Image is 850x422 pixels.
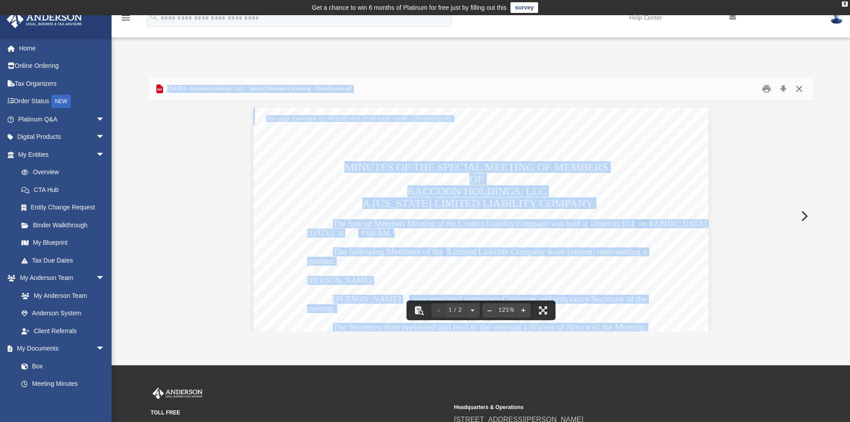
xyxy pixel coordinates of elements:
button: 1 / 2 [446,301,465,320]
a: My Entitiesarrow_drop_down [6,146,118,163]
span: [PERSON_NAME] [333,295,401,303]
span: RACCOON HOLDINGS, LLC [407,186,547,196]
span: quorum: [307,257,335,265]
a: Platinum Q&Aarrow_drop_down [6,110,118,128]
span: A [US_STATE] LIMITED LIABILITY COMPANY [362,198,593,209]
div: close [842,1,848,7]
a: Box [12,357,109,375]
span: arrow_drop_down [96,110,114,129]
span: Limited Liability Company were present, representing a [448,248,647,256]
span: [DATE] - Raccoon Holdings, LLC - Special Members Meeting - DocuSigned.pdf [165,85,352,93]
span: Littleton, [GEOGRAPHIC_DATA] [590,220,707,228]
span: arrow_drop_down [96,146,114,164]
button: Zoom out [482,301,497,320]
a: Tax Due Dates [12,251,118,269]
a: Entity Change Request [12,199,118,217]
button: Toggle findbar [409,301,429,320]
span: The Special Members Meeting of the Limited Liability Company was held at [333,220,588,228]
a: Home [6,39,118,57]
span: MINUTES OF THE SPECIAL MEETING OF MEMBERS [344,162,608,172]
span: , on [634,220,647,228]
i: search [149,12,159,22]
span: 1 / 2 [446,307,465,313]
img: Anderson Advisors Platinum Portal [151,388,204,399]
button: Next File [794,204,813,229]
a: menu [120,17,131,23]
span: meeting. [307,305,336,313]
a: Tax Organizers [6,75,118,92]
a: Client Referrals [12,322,114,340]
a: My Blueprint [12,234,114,252]
button: Close [791,82,807,96]
div: Get a chance to win 6 months of Platinum for free just by filling out this [312,2,507,13]
a: CTA Hub [12,181,118,199]
span: OF [469,174,484,184]
span: [PERSON_NAME] [307,276,372,284]
a: My Anderson Team [12,287,109,305]
span: was appointed temporary Chairman and tem [413,295,566,303]
i: menu [120,13,131,23]
span: 9:00 AM [361,229,390,237]
a: My Documentsarrow_drop_down [6,340,114,358]
a: Order StatusNEW [6,92,118,111]
a: Digital Productsarrow_drop_down [6,128,118,146]
img: User Pic [830,11,843,24]
a: Online Ordering [6,57,118,75]
div: NEW [51,95,71,108]
div: Preview [149,77,813,331]
span: The following Members of the [333,248,444,256]
span: porary Secretary of the [566,295,647,303]
span: The Secretary then presented and read to the meeting a Waiver of Notice of the Meeting, [333,323,647,331]
div: File preview [149,101,813,331]
small: TOLL FREE [151,409,448,417]
button: Zoom in [516,301,531,320]
span: . [390,229,393,237]
span: arrow_drop_down [96,340,114,358]
div: Document Viewer [149,101,813,331]
a: Anderson System [12,305,114,322]
a: Overview [12,163,118,181]
small: Headquarters & Operations [454,403,751,411]
img: Anderson Advisors Platinum Portal [4,11,85,28]
button: Next page [465,301,480,320]
button: Print [758,82,775,96]
div: Current zoom level [497,307,516,313]
a: My Anderson Teamarrow_drop_down [6,269,114,287]
span: [DATE], at [307,229,344,237]
a: Meeting Minutes [12,375,114,393]
span: arrow_drop_down [96,269,114,288]
span: arrow_drop_down [96,128,114,146]
span: Docusign Envelope ID: 4DDDEAC0-2F08-490E-8A9B-12B9B926B24C [266,116,452,121]
button: Download [775,82,791,96]
a: Binder Walkthrough [12,216,118,234]
a: survey [510,2,538,13]
button: Enter fullscreen [533,301,553,320]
